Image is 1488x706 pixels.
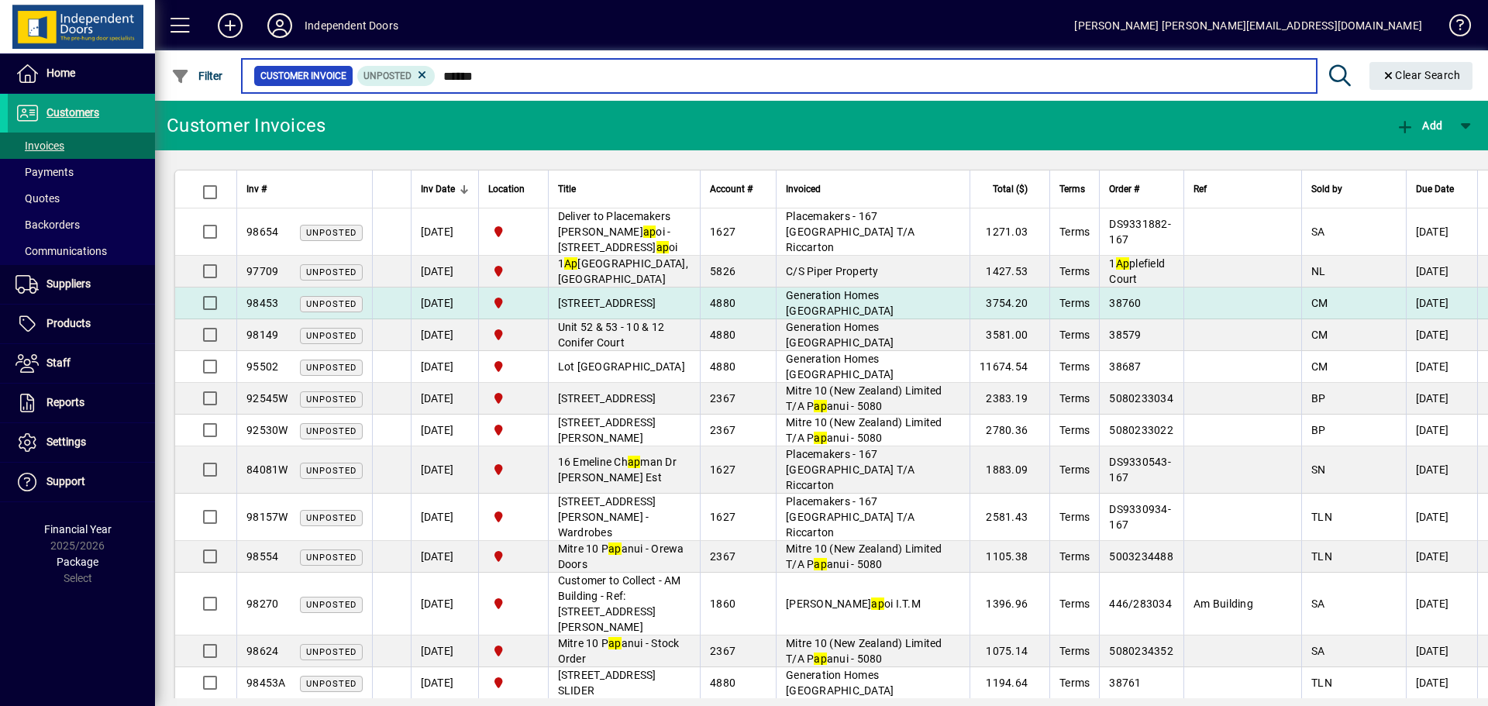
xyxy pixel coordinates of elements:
[488,642,539,660] span: Christchurch
[608,637,622,649] em: ap
[970,208,1049,256] td: 1271.03
[814,558,827,570] em: ap
[1396,119,1442,132] span: Add
[1416,181,1454,198] span: Due Date
[306,299,356,309] span: Unposted
[246,598,278,610] span: 98270
[411,383,478,415] td: [DATE]
[710,463,735,476] span: 1627
[411,208,478,256] td: [DATE]
[488,508,539,525] span: Christchurch
[8,185,155,212] a: Quotes
[1074,13,1422,38] div: [PERSON_NAME] [PERSON_NAME][EMAIL_ADDRESS][DOMAIN_NAME]
[1311,181,1397,198] div: Sold by
[46,277,91,290] span: Suppliers
[1109,257,1165,285] span: 1 plefield Court
[15,219,80,231] span: Backorders
[411,635,478,667] td: [DATE]
[786,637,942,665] span: Mitre 10 (New Zealand) Limited T/A P anui - 5080
[167,62,227,90] button: Filter
[1392,112,1446,139] button: Add
[1311,598,1325,610] span: SA
[970,446,1049,494] td: 1883.09
[1406,635,1477,667] td: [DATE]
[411,288,478,319] td: [DATE]
[558,456,677,484] span: 16 Emeline Ch man Dr [PERSON_NAME] Est
[710,181,766,198] div: Account #
[46,67,75,79] span: Home
[1406,573,1477,635] td: [DATE]
[246,550,278,563] span: 98554
[1059,550,1090,563] span: Terms
[411,494,478,541] td: [DATE]
[488,223,539,240] span: Christchurch
[1059,511,1090,523] span: Terms
[411,541,478,573] td: [DATE]
[46,396,84,408] span: Reports
[8,133,155,159] a: Invoices
[1059,265,1090,277] span: Terms
[246,645,278,657] span: 98624
[558,669,656,697] span: [STREET_ADDRESS] SLIDER
[1059,424,1090,436] span: Terms
[306,267,356,277] span: Unposted
[1059,297,1090,309] span: Terms
[1406,541,1477,573] td: [DATE]
[488,326,539,343] span: Christchurch
[1109,424,1173,436] span: 5080233022
[558,360,685,373] span: Lot [GEOGRAPHIC_DATA]
[710,645,735,657] span: 2367
[1059,181,1085,198] span: Terms
[8,384,155,422] a: Reports
[970,288,1049,319] td: 3754.20
[786,321,894,349] span: Generation Homes [GEOGRAPHIC_DATA]
[46,436,86,448] span: Settings
[488,548,539,565] span: Christchurch
[1109,645,1173,657] span: 5080234352
[260,68,346,84] span: Customer Invoice
[970,415,1049,446] td: 2780.36
[608,542,622,555] em: ap
[558,416,656,444] span: [STREET_ADDRESS][PERSON_NAME]
[1369,62,1473,90] button: Clear
[1311,297,1328,309] span: CM
[46,475,85,487] span: Support
[306,331,356,341] span: Unposted
[710,226,735,238] span: 1627
[8,238,155,264] a: Communications
[246,511,288,523] span: 98157W
[1109,218,1171,246] span: DS9331882-167
[871,598,884,610] em: ap
[980,181,1042,198] div: Total ($)
[488,263,539,280] span: Christchurch
[564,257,578,270] em: Ap
[1109,329,1141,341] span: 38579
[488,181,525,198] span: Location
[8,212,155,238] a: Backorders
[814,653,827,665] em: ap
[1059,677,1090,689] span: Terms
[1406,319,1477,351] td: [DATE]
[1109,550,1173,563] span: 5003234488
[710,550,735,563] span: 2367
[1059,329,1090,341] span: Terms
[814,400,827,412] em: ap
[1311,226,1325,238] span: SA
[1311,463,1326,476] span: SN
[1406,208,1477,256] td: [DATE]
[246,181,363,198] div: Inv #
[363,71,412,81] span: Unposted
[970,494,1049,541] td: 2581.43
[710,329,735,341] span: 4880
[710,181,753,198] span: Account #
[786,495,914,539] span: Placemakers - 167 [GEOGRAPHIC_DATA] T/A Riccarton
[411,415,478,446] td: [DATE]
[205,12,255,40] button: Add
[8,344,155,383] a: Staff
[1193,181,1292,198] div: Ref
[1059,392,1090,405] span: Terms
[306,679,356,689] span: Unposted
[970,319,1049,351] td: 3581.00
[411,319,478,351] td: [DATE]
[786,598,921,610] span: [PERSON_NAME] oi I.T.M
